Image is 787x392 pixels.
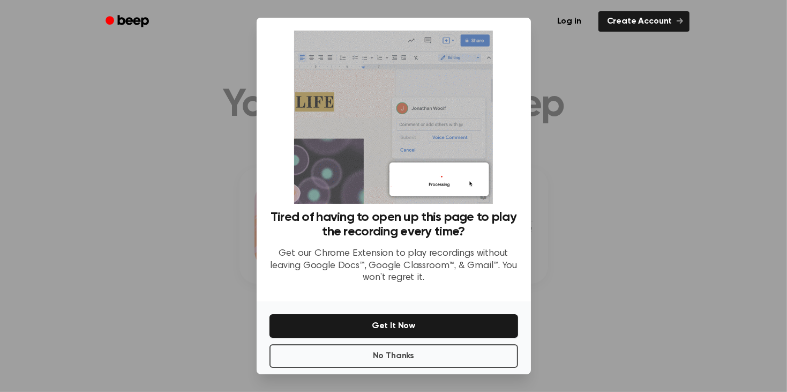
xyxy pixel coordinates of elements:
[269,248,518,284] p: Get our Chrome Extension to play recordings without leaving Google Docs™, Google Classroom™, & Gm...
[269,210,518,239] h3: Tired of having to open up this page to play the recording every time?
[598,11,689,32] a: Create Account
[294,31,493,204] img: Beep extension in action
[546,9,592,34] a: Log in
[98,11,159,32] a: Beep
[269,344,518,368] button: No Thanks
[269,314,518,338] button: Get It Now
